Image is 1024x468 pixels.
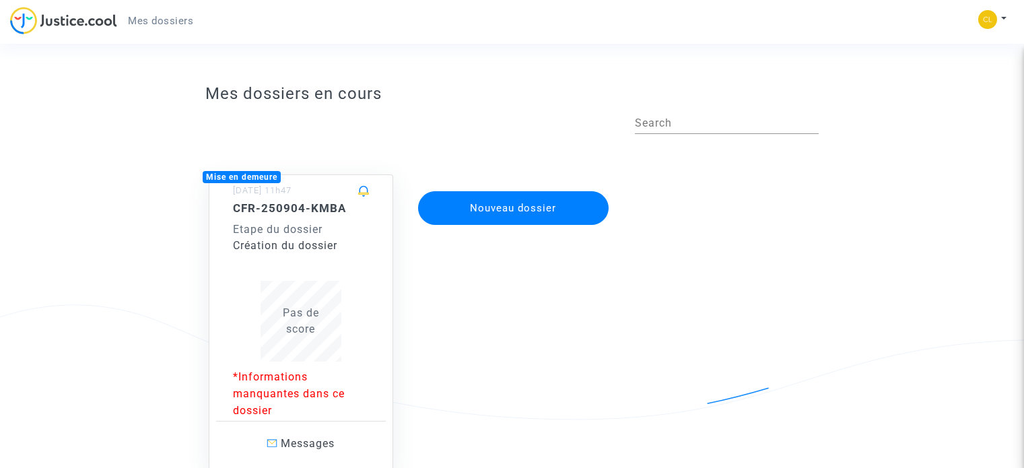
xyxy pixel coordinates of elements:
[233,222,369,238] div: Etape du dossier
[978,10,997,29] img: 90cc0293ee345e8b5c2c2cf7a70d2bb7
[233,238,369,254] div: Création du dossier
[205,84,819,104] h3: Mes dossiers en cours
[128,15,193,27] span: Mes dossiers
[216,421,386,466] a: Messages
[233,368,369,419] p: *Informations manquantes dans ce dossier
[233,185,292,195] small: [DATE] 11h47
[417,182,611,195] a: Nouveau dossier
[281,437,335,450] span: Messages
[233,201,369,215] h5: CFR-250904-KMBA
[418,191,609,225] button: Nouveau dossier
[203,171,281,183] div: Mise en demeure
[117,11,204,31] a: Mes dossiers
[10,7,117,34] img: jc-logo.svg
[283,306,319,335] span: Pas de score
